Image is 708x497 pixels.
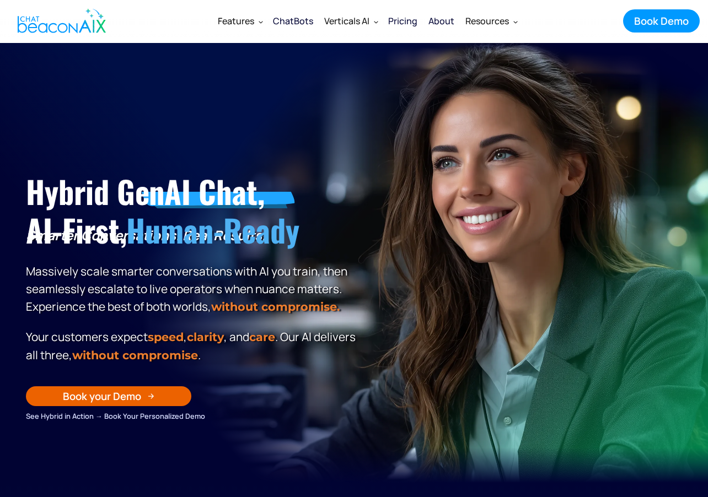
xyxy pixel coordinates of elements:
img: Dropdown [259,19,263,24]
img: Arrow [148,393,154,399]
strong: speed [148,330,184,344]
span: care [249,330,275,344]
div: About [428,13,454,29]
div: Verticals AI [324,13,369,29]
a: ChatBots [267,7,319,35]
span: clarity [187,330,224,344]
div: See Hybrid in Action → Book Your Personalized Demo [26,410,360,422]
h1: Hybrid GenAI Chat, AI-First, [26,172,360,250]
a: home [8,2,112,40]
img: Dropdown [374,19,378,24]
p: Massively scale smarter conversations with AI you train, then seamlessly escalate to live operato... [26,226,360,316]
p: Your customers expect , , and . Our Al delivers all three, . [26,328,360,364]
div: Book Demo [634,14,689,28]
div: Resources [465,13,509,29]
div: Book your Demo [63,389,141,403]
div: Resources [460,8,522,34]
div: Features [212,8,267,34]
div: Verticals AI [319,8,383,34]
span: without compromise [72,348,198,362]
a: Pricing [383,7,423,35]
a: Book your Demo [26,386,191,406]
a: About [423,7,460,35]
img: Dropdown [513,19,518,24]
div: Features [218,13,254,29]
div: Pricing [388,13,417,29]
a: Book Demo [623,9,700,33]
strong: without compromise. [211,300,340,314]
span: Human-Ready [126,207,299,252]
div: ChatBots [273,13,313,29]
